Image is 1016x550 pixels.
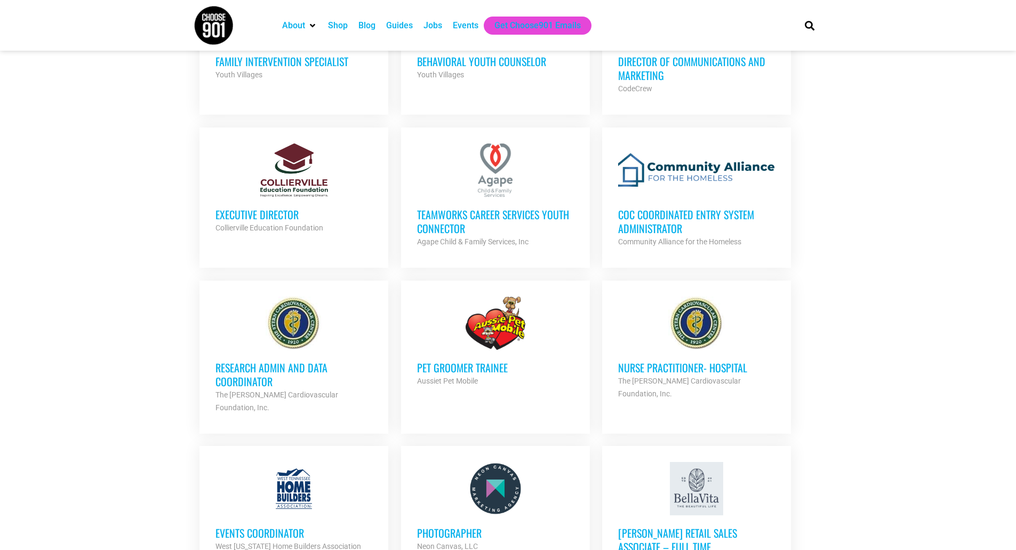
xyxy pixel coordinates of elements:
h3: Research Admin and Data Coordinator [215,361,372,388]
a: Jobs [423,19,442,32]
nav: Main nav [277,17,787,35]
a: Get Choose901 Emails [494,19,581,32]
a: Guides [386,19,413,32]
a: Research Admin and Data Coordinator The [PERSON_NAME] Cardiovascular Foundation, Inc. [199,281,388,430]
h3: Photographer [417,526,574,540]
h3: Events Coordinator [215,526,372,540]
a: Blog [358,19,375,32]
strong: The [PERSON_NAME] Cardiovascular Foundation, Inc. [618,377,741,398]
a: Nurse Practitioner- Hospital The [PERSON_NAME] Cardiovascular Foundation, Inc. [602,281,791,416]
strong: Collierville Education Foundation [215,224,323,232]
h3: Nurse Practitioner- Hospital [618,361,775,374]
strong: Agape Child & Family Services, Inc [417,237,529,246]
strong: Youth Villages [215,70,262,79]
strong: CodeCrew [618,84,652,93]
a: Shop [328,19,348,32]
strong: Youth Villages [417,70,464,79]
h3: Executive Director [215,208,372,221]
a: CoC Coordinated Entry System Administrator Community Alliance for the Homeless [602,127,791,264]
a: Executive Director Collierville Education Foundation [199,127,388,250]
a: TeamWorks Career Services Youth Connector Agape Child & Family Services, Inc [401,127,590,264]
h3: Pet Groomer Trainee [417,361,574,374]
strong: Community Alliance for the Homeless [618,237,741,246]
strong: Aussiet Pet Mobile [417,377,478,385]
a: Pet Groomer Trainee Aussiet Pet Mobile [401,281,590,403]
strong: The [PERSON_NAME] Cardiovascular Foundation, Inc. [215,390,338,412]
div: About [277,17,323,35]
a: About [282,19,305,32]
h3: Director of Communications and Marketing [618,54,775,82]
h3: Family Intervention Specialist [215,54,372,68]
h3: CoC Coordinated Entry System Administrator [618,208,775,235]
h3: Behavioral Youth Counselor [417,54,574,68]
h3: TeamWorks Career Services Youth Connector [417,208,574,235]
a: Events [453,19,478,32]
div: Search [801,17,818,34]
